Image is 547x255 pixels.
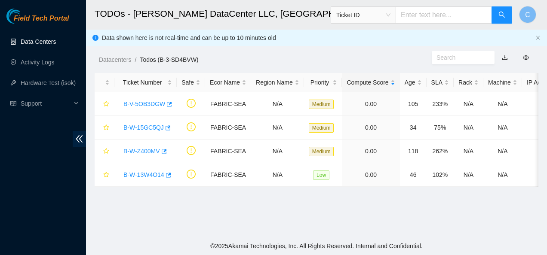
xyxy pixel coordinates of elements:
[342,92,399,116] td: 0.00
[454,140,483,163] td: N/A
[251,140,304,163] td: N/A
[427,163,454,187] td: 102%
[342,140,399,163] td: 0.00
[99,56,131,63] a: Datacenters
[21,38,56,45] a: Data Centers
[535,35,541,40] span: close
[103,101,109,108] span: star
[336,9,390,21] span: Ticket ID
[313,170,329,180] span: Low
[427,92,454,116] td: 233%
[400,163,427,187] td: 46
[535,35,541,41] button: close
[205,140,251,163] td: FABRIC-SEA
[6,9,43,24] img: Akamai Technologies
[135,56,136,63] span: /
[86,237,547,255] footer: © 2025 Akamai Technologies, Inc. All Rights Reserved. Internal and Confidential.
[205,92,251,116] td: FABRIC-SEA
[427,140,454,163] td: 262%
[309,100,334,109] span: Medium
[99,121,110,134] button: star
[6,15,69,27] a: Akamai TechnologiesField Tech Portal
[525,9,530,20] span: C
[454,92,483,116] td: N/A
[187,122,196,131] span: exclamation-circle
[14,15,69,23] span: Field Tech Portal
[103,172,109,179] span: star
[140,56,198,63] a: Todos (B-3-SD4BVW)
[436,53,483,62] input: Search
[309,147,334,156] span: Medium
[400,92,427,116] td: 105
[73,131,86,147] span: double-left
[454,163,483,187] td: N/A
[205,163,251,187] td: FABRIC-SEA
[123,100,165,107] a: B-V-5OB3DGW
[502,54,508,61] a: download
[99,144,110,158] button: star
[519,6,536,23] button: C
[483,140,522,163] td: N/A
[483,116,522,140] td: N/A
[492,6,512,24] button: search
[10,100,16,106] span: read
[309,123,334,133] span: Medium
[498,11,505,19] span: search
[400,140,427,163] td: 118
[21,59,55,66] a: Activity Logs
[99,168,110,182] button: star
[103,148,109,155] span: star
[400,116,427,140] td: 34
[21,95,71,112] span: Support
[396,6,492,24] input: Enter text here...
[187,170,196,179] span: exclamation-circle
[123,171,164,178] a: B-W-13W4O14
[123,124,164,131] a: B-W-15GC5QJ
[483,92,522,116] td: N/A
[251,116,304,140] td: N/A
[495,51,514,64] button: download
[21,79,76,86] a: Hardware Test (isok)
[342,163,399,187] td: 0.00
[123,148,160,155] a: B-W-Z400MV
[427,116,454,140] td: 75%
[483,163,522,187] td: N/A
[187,99,196,108] span: exclamation-circle
[205,116,251,140] td: FABRIC-SEA
[454,116,483,140] td: N/A
[187,146,196,155] span: exclamation-circle
[103,124,109,131] span: star
[342,116,399,140] td: 0.00
[523,55,529,61] span: eye
[251,163,304,187] td: N/A
[251,92,304,116] td: N/A
[99,97,110,111] button: star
